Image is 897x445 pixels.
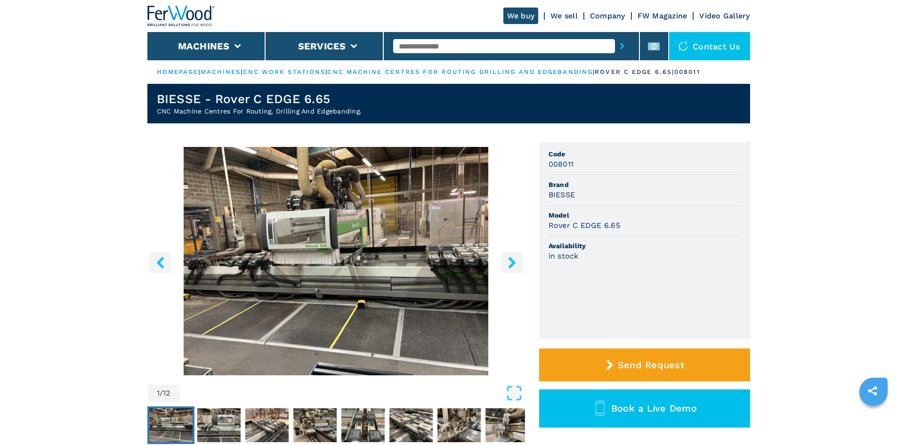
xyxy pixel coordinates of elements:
span: 12 [163,389,170,397]
img: 397c8b8a8f3e3dade72eb30aa94904f1 [437,408,481,442]
a: We sell [550,11,578,20]
img: a8783e9d3413c726d23dc1c070dbd198 [389,408,433,442]
h2: CNC Machine Centres For Routing, Drilling And Edgebanding. [157,106,362,116]
img: 62e0a13dcc05f3e3d3d8f39bebcd03e6 [293,408,337,442]
span: | [325,68,327,75]
button: Go to Slide 8 [484,406,531,444]
img: Ferwood [147,6,215,26]
span: | [593,68,595,75]
img: CNC Machine Centres For Routing, Drilling And Edgebanding. BIESSE Rover C EDGE 6.65 [147,147,525,375]
a: We buy [503,8,539,24]
span: Send Request [618,359,684,371]
span: Book a Live Demo [611,403,697,414]
img: 66fb7c4ceb41b8911a7bf5cae17e5a61 [197,408,241,442]
img: 96a4a3529b5c409d5ec18abed7b850fd [149,408,193,442]
a: sharethis [861,379,884,403]
button: Open Fullscreen [182,385,523,402]
a: HOMEPAGE [157,68,199,75]
a: cnc machine centres for routing drilling and edgebanding [327,68,593,75]
a: Video Gallery [699,11,750,20]
img: ccfd2332aec833a6c5c2c5f691203ac2 [245,408,289,442]
a: Company [590,11,625,20]
span: | [241,68,242,75]
h3: BIESSE [549,189,575,200]
img: Contact us [679,41,688,51]
div: Go to Slide 1 [147,147,525,375]
button: submit-button [615,35,630,57]
a: machines [201,68,241,75]
nav: Thumbnail Navigation [147,406,525,444]
button: Book a Live Demo [539,389,750,428]
a: FW Magazine [638,11,687,20]
button: Go to Slide 4 [291,406,339,444]
span: / [160,389,163,397]
img: 811a9504e31de5ca8e9b7e6461c93548 [341,408,385,442]
button: right-button [501,252,523,273]
button: Go to Slide 7 [436,406,483,444]
button: Go to Slide 6 [388,406,435,444]
button: Go to Slide 5 [339,406,387,444]
button: left-button [150,252,171,273]
a: cnc work stations [243,68,326,75]
span: 1 [157,389,160,397]
button: Go to Slide 2 [195,406,242,444]
span: Brand [549,180,741,189]
h3: Rover C EDGE 6.65 [549,220,620,231]
button: Go to Slide 3 [243,406,291,444]
h3: in stock [549,251,579,261]
span: Model [549,210,741,220]
h3: 008011 [549,159,574,170]
span: Code [549,149,741,159]
div: Contact us [669,32,750,60]
p: 008011 [674,68,700,76]
span: | [198,68,200,75]
span: Availability [549,241,741,251]
h1: BIESSE - Rover C EDGE 6.65 [157,91,362,106]
button: Go to Slide 1 [147,406,194,444]
p: rover c edge 6.65 | [595,68,674,76]
button: Send Request [539,348,750,381]
button: Services [298,40,346,52]
iframe: Chat [857,403,890,438]
img: de4122698c5c01368b9550592454b9ad [485,408,529,442]
button: Machines [178,40,230,52]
